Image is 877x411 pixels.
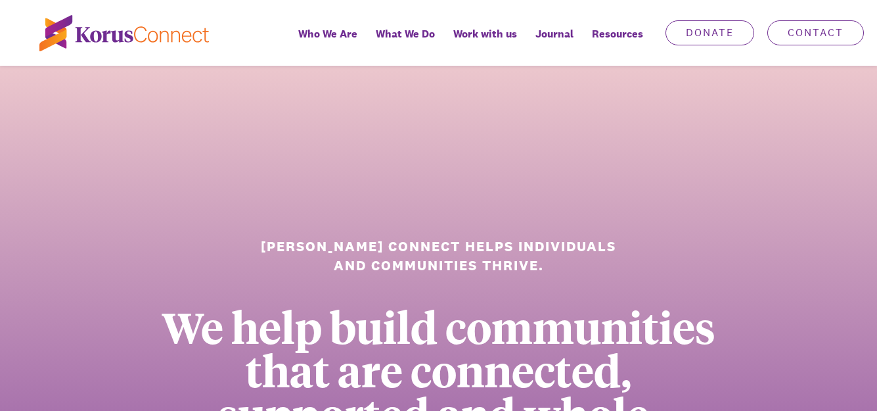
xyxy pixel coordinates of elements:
[453,24,517,43] span: Work with us
[376,24,435,43] span: What We Do
[526,18,583,66] a: Journal
[39,15,209,51] img: korus-connect%2Fc5177985-88d5-491d-9cd7-4a1febad1357_logo.svg
[444,18,526,66] a: Work with us
[535,24,573,43] span: Journal
[289,18,367,66] a: Who We Are
[298,24,357,43] span: Who We Are
[367,18,444,66] a: What We Do
[767,20,864,45] a: Contact
[244,237,633,276] h1: [PERSON_NAME] Connect helps individuals and communities thrive.
[583,18,652,66] div: Resources
[665,20,754,45] a: Donate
